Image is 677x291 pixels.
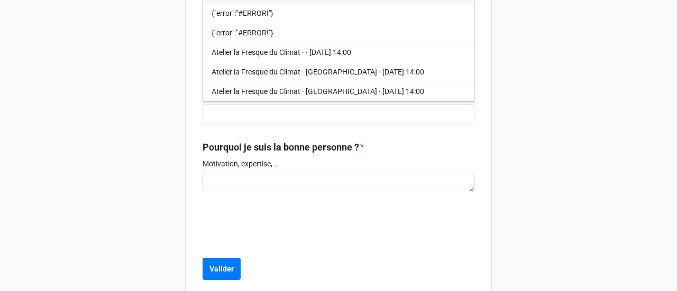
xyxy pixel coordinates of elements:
[212,9,273,17] span: {"error":"#ERROR!"}
[212,87,424,96] span: Atelier la Fresque du Climat · [GEOGRAPHIC_DATA] · [DATE] 14:00
[212,48,351,57] span: Atelier la Fresque du Climat · · [DATE] 14:00
[209,264,234,275] b: Valider
[203,140,359,155] label: Pourquoi je suis la bonne personne ?
[212,68,424,76] span: Atelier la Fresque du Climat · [GEOGRAPHIC_DATA] · [DATE] 14:00
[212,29,273,37] span: {"error":"#ERROR!"}
[203,258,241,280] button: Valider
[203,158,474,169] p: Motivation, expertise, …
[203,200,363,241] iframe: reCAPTCHA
